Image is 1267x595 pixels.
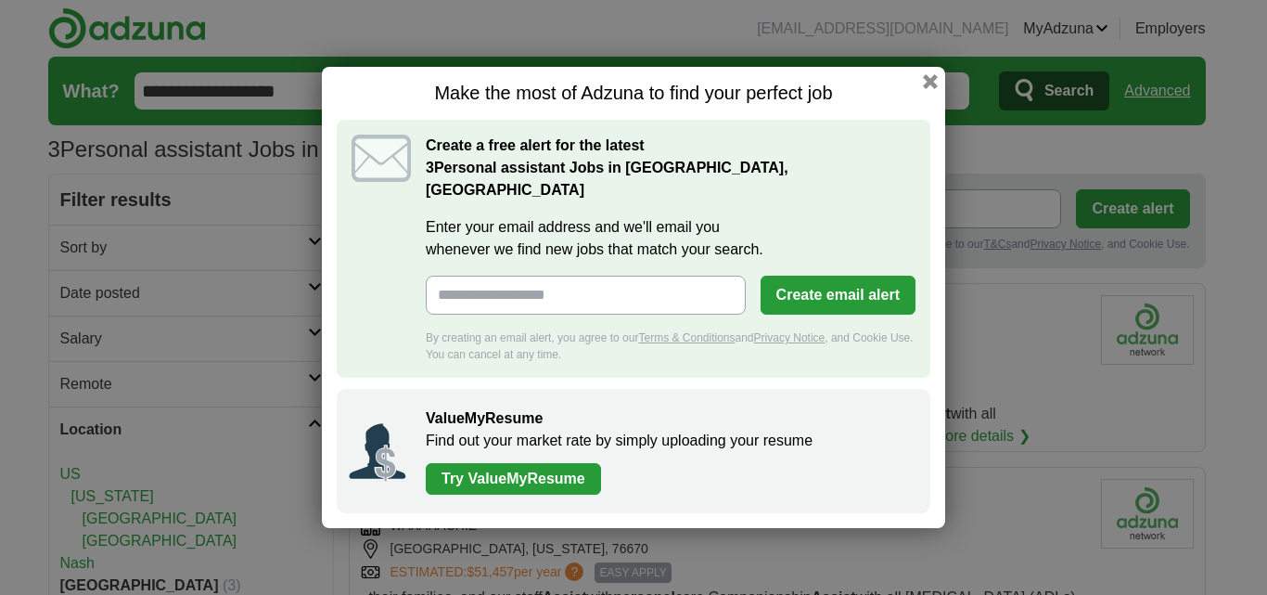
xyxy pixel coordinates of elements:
span: 3 [426,157,434,179]
button: Create email alert [761,276,915,315]
a: Privacy Notice [754,331,825,344]
img: icon_email.svg [352,135,411,182]
div: By creating an email alert, you agree to our and , and Cookie Use. You can cancel at any time. [426,330,915,363]
a: Terms & Conditions [638,331,735,344]
h1: Make the most of Adzuna to find your perfect job [337,82,930,105]
p: Find out your market rate by simply uploading your resume [426,430,912,452]
h2: Create a free alert for the latest [426,135,915,201]
h2: ValueMyResume [426,407,912,430]
label: Enter your email address and we'll email you whenever we find new jobs that match your search. [426,216,915,261]
strong: Personal assistant Jobs in [GEOGRAPHIC_DATA], [GEOGRAPHIC_DATA] [426,160,788,198]
a: Try ValueMyResume [426,463,601,495]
